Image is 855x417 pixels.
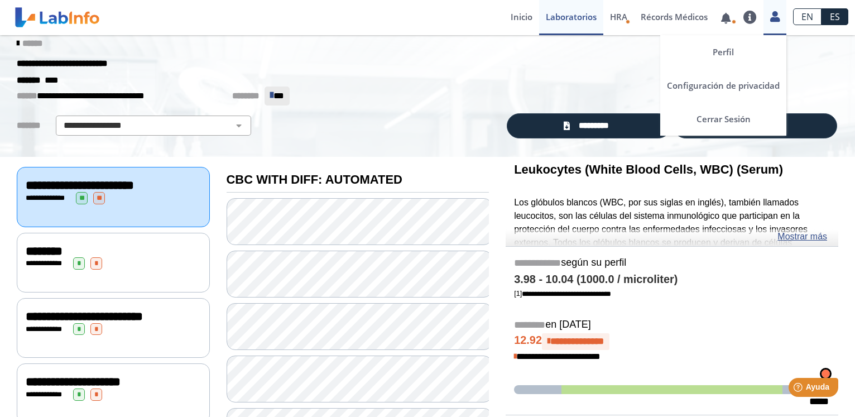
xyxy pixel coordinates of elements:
a: Mostrar más [777,230,827,243]
a: Perfil [660,35,786,69]
p: Los glóbulos blancos (WBC, por sus siglas en inglés), también llamados leucocitos, son las célula... [514,196,830,356]
span: HRA [610,11,627,22]
a: Cerrar Sesión [660,102,786,136]
b: CBC WITH DIFF: AUTOMATED [227,172,402,186]
iframe: Help widget launcher [756,373,843,405]
a: ES [822,8,848,25]
h5: según su perfil [514,257,830,270]
b: Leukocytes (White Blood Cells, WBC) (Serum) [514,162,783,176]
h5: en [DATE] [514,319,830,332]
a: Configuración de privacidad [660,69,786,102]
a: EN [793,8,822,25]
h4: 12.92 [514,333,830,350]
h4: 3.98 - 10.04 (1000.0 / microliter) [514,273,830,286]
a: [1] [514,289,611,298]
